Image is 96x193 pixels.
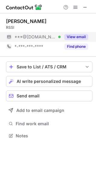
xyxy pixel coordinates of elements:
[6,132,92,140] button: Notes
[16,133,90,139] span: Notes
[17,79,81,84] span: AI write personalized message
[17,64,82,69] div: Save to List / ATS / CRM
[6,61,92,72] button: save-profile-one-click
[64,34,88,40] button: Reveal Button
[6,90,92,101] button: Send email
[64,44,88,50] button: Reveal Button
[6,25,92,30] div: RSSI
[6,4,42,11] img: ContactOut v5.3.10
[17,93,40,98] span: Send email
[14,34,56,40] span: ***@[DOMAIN_NAME]
[16,108,64,113] span: Add to email campaign
[6,18,46,24] div: [PERSON_NAME]
[6,105,92,116] button: Add to email campaign
[6,119,92,128] button: Find work email
[16,121,90,126] span: Find work email
[6,76,92,87] button: AI write personalized message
